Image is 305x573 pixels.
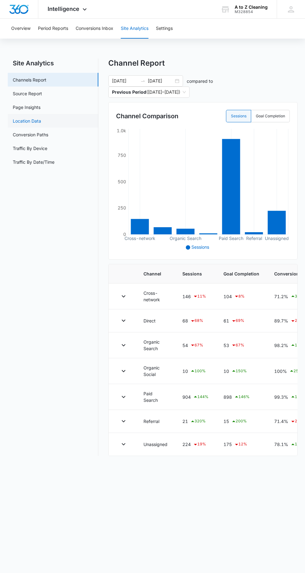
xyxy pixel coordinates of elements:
div: 10 [182,367,209,375]
input: Start date [112,77,138,84]
p: Previous Period [112,89,146,95]
span: Sessions [182,270,209,277]
a: Traffic By Date/Time [13,159,54,165]
div: 54 [182,341,209,349]
button: Toggle Row Expanded [119,439,129,449]
h1: Channel Report [108,59,165,68]
div: 10 [223,367,259,375]
a: Conversion Paths [13,131,48,138]
h3: Channel Comparison [116,111,178,121]
div: 200 % [231,418,247,425]
div: 15 [223,418,259,425]
tspan: 0 [123,232,126,237]
div: 19 % [193,441,206,448]
div: 10 % [290,441,303,448]
span: Sessions [191,244,209,250]
tspan: Referral [246,236,262,241]
div: 69 % [231,317,244,325]
button: Toggle Row Expanded [119,366,129,376]
div: 25 % [289,367,302,375]
div: 68 % [190,317,203,325]
a: Traffic By Device [13,145,47,152]
td: Cross-network [136,284,175,309]
div: 8 % [234,293,245,300]
button: Toggle Row Expanded [119,392,129,402]
div: 68 [182,317,209,325]
div: 146 % [234,393,250,401]
div: 1 % [290,341,301,349]
div: 320 % [190,418,206,425]
td: Paid Search [136,384,175,410]
button: Period Reports [38,19,68,39]
input: End date [148,77,174,84]
div: account id [235,10,268,14]
a: Channels Report [13,77,46,83]
div: 224 [182,441,209,448]
span: ( [DATE] – [DATE] ) [112,87,186,97]
div: account name [235,5,268,10]
button: Settings [156,19,173,39]
div: 3 % [290,293,301,300]
div: 144 % [193,393,209,401]
div: 12 % [234,441,247,448]
tspan: 750 [118,153,126,158]
tspan: Organic Search [170,236,201,241]
tspan: 250 [118,205,126,210]
td: Referral [136,410,175,433]
button: Overview [11,19,30,39]
button: Conversions Inbox [76,19,113,39]
tspan: Cross-network [124,236,155,241]
label: Sessions [226,110,251,122]
a: Location Data [13,118,41,124]
div: 104 [223,293,259,300]
button: Toggle Row Expanded [119,416,129,426]
div: 67 % [231,341,244,349]
div: 61 [223,317,259,325]
div: 21 [182,418,209,425]
p: compared to [187,78,213,84]
div: 904 [182,393,209,401]
td: Direct [136,309,175,332]
tspan: 500 [118,179,126,184]
span: to [140,78,145,83]
td: Organic Search [136,332,175,358]
div: 898 [223,393,259,401]
a: Source Report [13,90,42,97]
button: Toggle Row Expanded [119,316,129,326]
div: 100 % [190,367,206,375]
label: Goal Completion [251,110,290,122]
div: 2 % [290,317,301,325]
div: 1.0 % [290,393,304,401]
button: Toggle Row Expanded [119,340,129,350]
h2: Site Analytics [8,59,98,68]
span: Intelligence [48,6,79,12]
span: swap-right [140,78,145,83]
div: 53 [223,341,259,349]
div: 146 [182,293,209,300]
td: Organic Social [136,358,175,384]
div: 29 % [290,418,303,425]
button: Toggle Row Expanded [119,291,129,301]
tspan: Unassigned [265,236,289,241]
div: 175 [223,441,259,448]
span: Goal Completion [223,270,259,277]
button: Site Analytics [121,19,148,39]
div: 67 % [190,341,203,349]
tspan: 1.0k [117,128,126,133]
span: Channel [143,270,167,277]
div: 11 % [193,293,206,300]
td: Unassigned [136,433,175,456]
a: Page Insights [13,104,40,110]
div: 150 % [231,367,247,375]
tspan: Paid Search [219,236,243,241]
